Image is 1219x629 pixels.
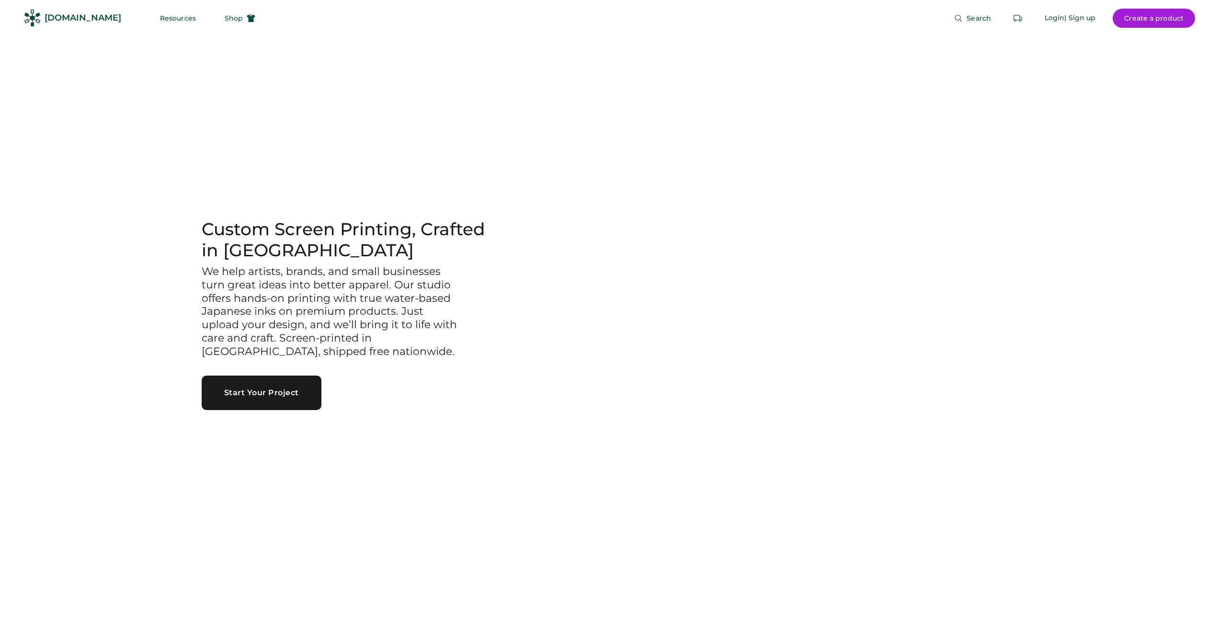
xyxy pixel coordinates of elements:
button: Retrieve an order [1008,9,1027,28]
button: Search [943,9,1003,28]
button: Shop [213,9,267,28]
h3: We help artists, brands, and small businesses turn great ideas into better apparel. Our studio of... [202,265,460,359]
div: | Sign up [1064,13,1095,23]
span: Shop [225,15,243,22]
img: Rendered Logo - Screens [24,10,41,26]
button: Start Your Project [202,376,321,410]
div: [DOMAIN_NAME] [45,12,121,24]
button: Create a product [1113,9,1195,28]
span: Search [967,15,991,22]
div: Login [1045,13,1065,23]
button: Resources [148,9,207,28]
h1: Custom Screen Printing, Crafted in [GEOGRAPHIC_DATA] [202,219,501,261]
